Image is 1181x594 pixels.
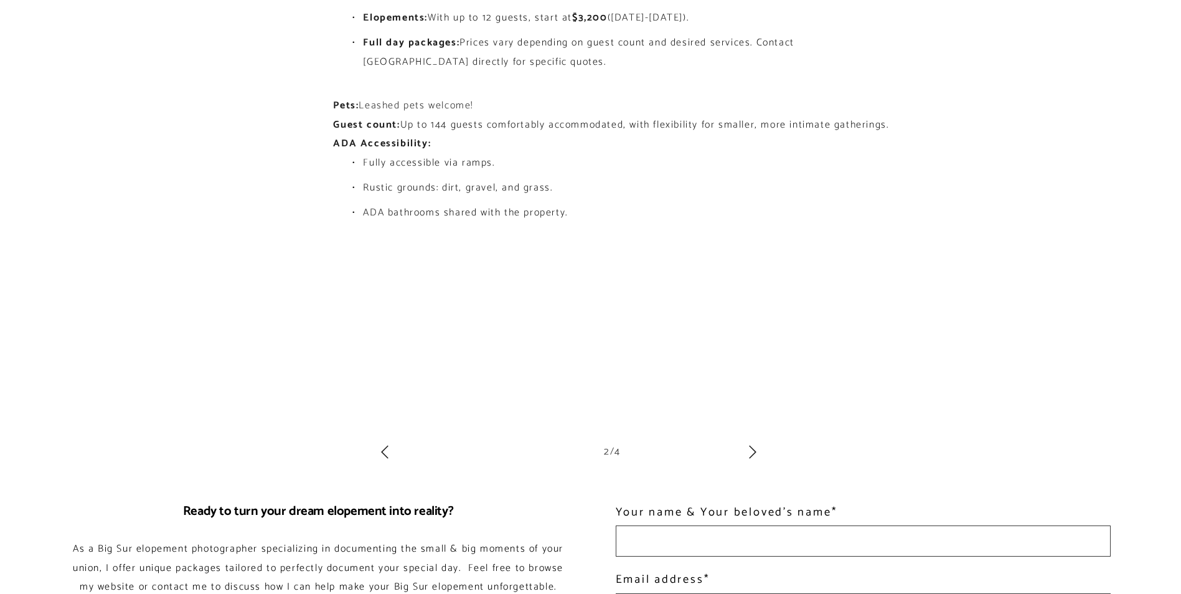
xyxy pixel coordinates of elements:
strong: Elopements: [363,9,428,26]
label: Your name & Your beloved's name [616,503,838,522]
li: ADA bathrooms shared with the property. [348,204,891,222]
strong: Ready to turn your dream elopement into reality? [183,501,453,522]
li: With up to 12 guests, start at ([DATE]-[DATE]). [348,9,891,27]
span: Up to 144 guests comfortably accommodated, with flexibility for smaller, more intimate gatherings. [400,116,889,133]
span: 2 [604,443,610,460]
label: Email address [616,570,710,590]
p: / [604,443,621,461]
li: Prices vary depending on guest count and desired services. Contact [GEOGRAPHIC_DATA] directly for... [348,34,891,72]
strong: ADA Accessibility: [333,135,431,152]
strong: Guest count: [333,116,400,133]
li: Fully accessible via ramps. [348,154,891,172]
strong: $3,200 [572,9,608,26]
span: 4 [614,443,621,460]
strong: Full day packages: [363,34,459,51]
strong: Pets: [333,97,359,114]
li: Rustic grounds: dirt, gravel, and grass. [348,179,891,197]
p: Leashed pets welcome! [333,97,891,115]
